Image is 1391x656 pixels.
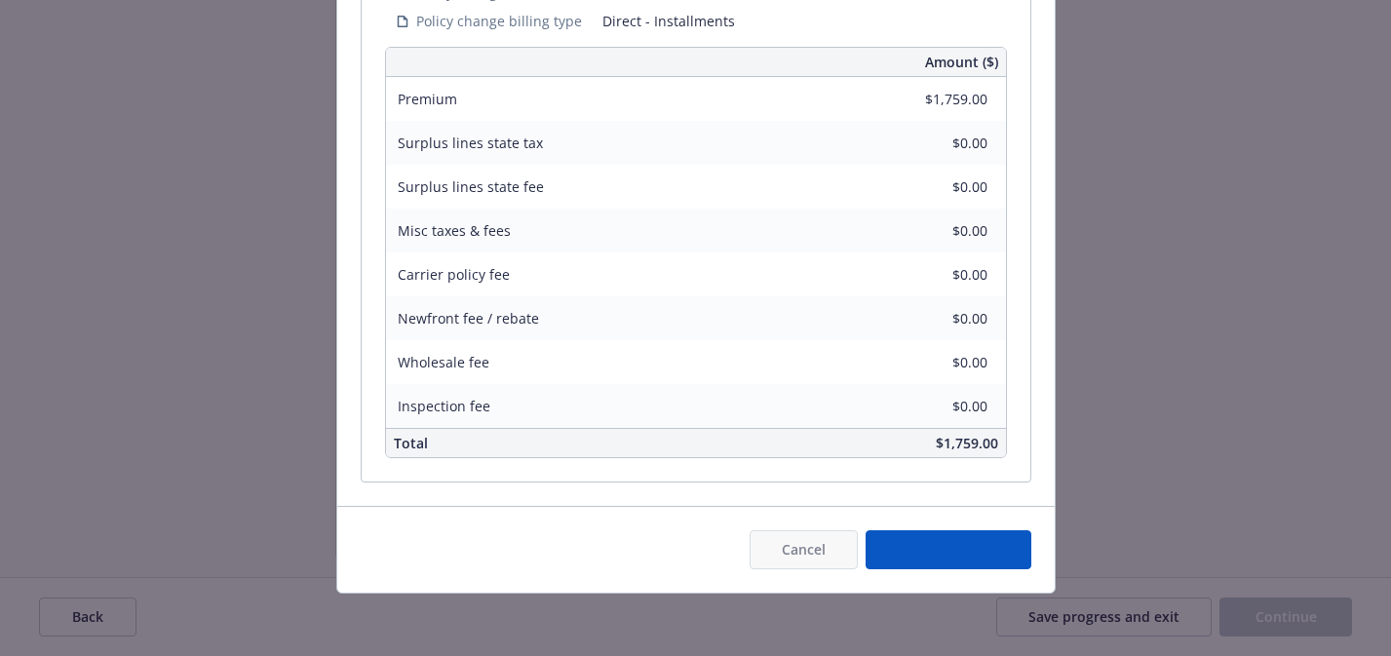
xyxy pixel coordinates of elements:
input: 0.00 [872,173,999,202]
span: Surplus lines state fee [398,177,544,196]
span: Policy change billing type [416,11,582,31]
button: Finalize change [866,530,1031,569]
span: Inspection fee [398,397,490,415]
span: Misc taxes & fees [398,221,511,240]
input: 0.00 [872,392,999,421]
input: 0.00 [872,85,999,114]
input: 0.00 [872,348,999,377]
span: Finalize change [898,540,999,559]
span: Newfront fee / rebate [398,309,539,328]
span: Carrier policy fee [398,265,510,284]
input: 0.00 [872,129,999,158]
span: Direct - Installments [602,11,995,31]
input: 0.00 [872,216,999,246]
button: Cancel [750,530,858,569]
span: Surplus lines state tax [398,134,543,152]
span: Cancel [782,540,826,559]
span: Amount ($) [925,52,998,72]
span: Premium [398,90,457,108]
span: Total [394,434,428,452]
span: $1,759.00 [936,434,998,452]
span: Wholesale fee [398,353,489,371]
input: 0.00 [872,304,999,333]
input: 0.00 [872,260,999,289]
